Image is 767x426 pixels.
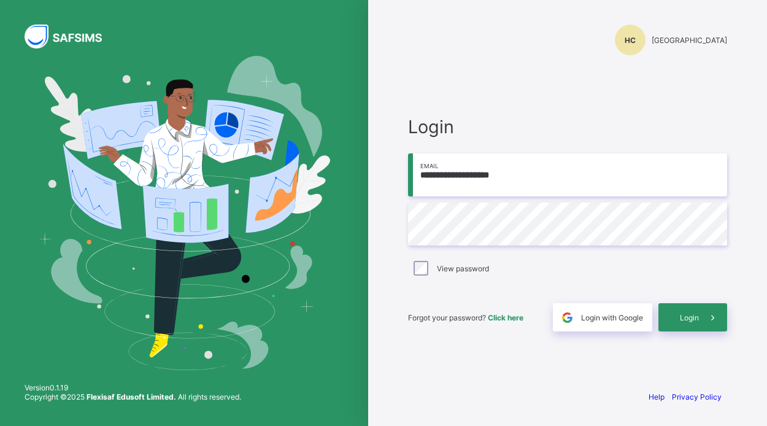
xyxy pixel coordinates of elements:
[560,311,574,325] img: google.396cfc9801f0270233282035f929180a.svg
[408,116,727,137] span: Login
[87,392,176,401] strong: Flexisaf Edusoft Limited.
[488,313,523,322] a: Click here
[408,313,523,322] span: Forgot your password?
[652,36,727,45] span: [GEOGRAPHIC_DATA]
[672,392,722,401] a: Privacy Policy
[625,36,636,45] span: HC
[25,383,241,392] span: Version 0.1.19
[38,56,330,370] img: Hero Image
[25,392,241,401] span: Copyright © 2025 All rights reserved.
[649,392,665,401] a: Help
[25,25,117,48] img: SAFSIMS Logo
[437,264,489,273] label: View password
[581,313,643,322] span: Login with Google
[680,313,699,322] span: Login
